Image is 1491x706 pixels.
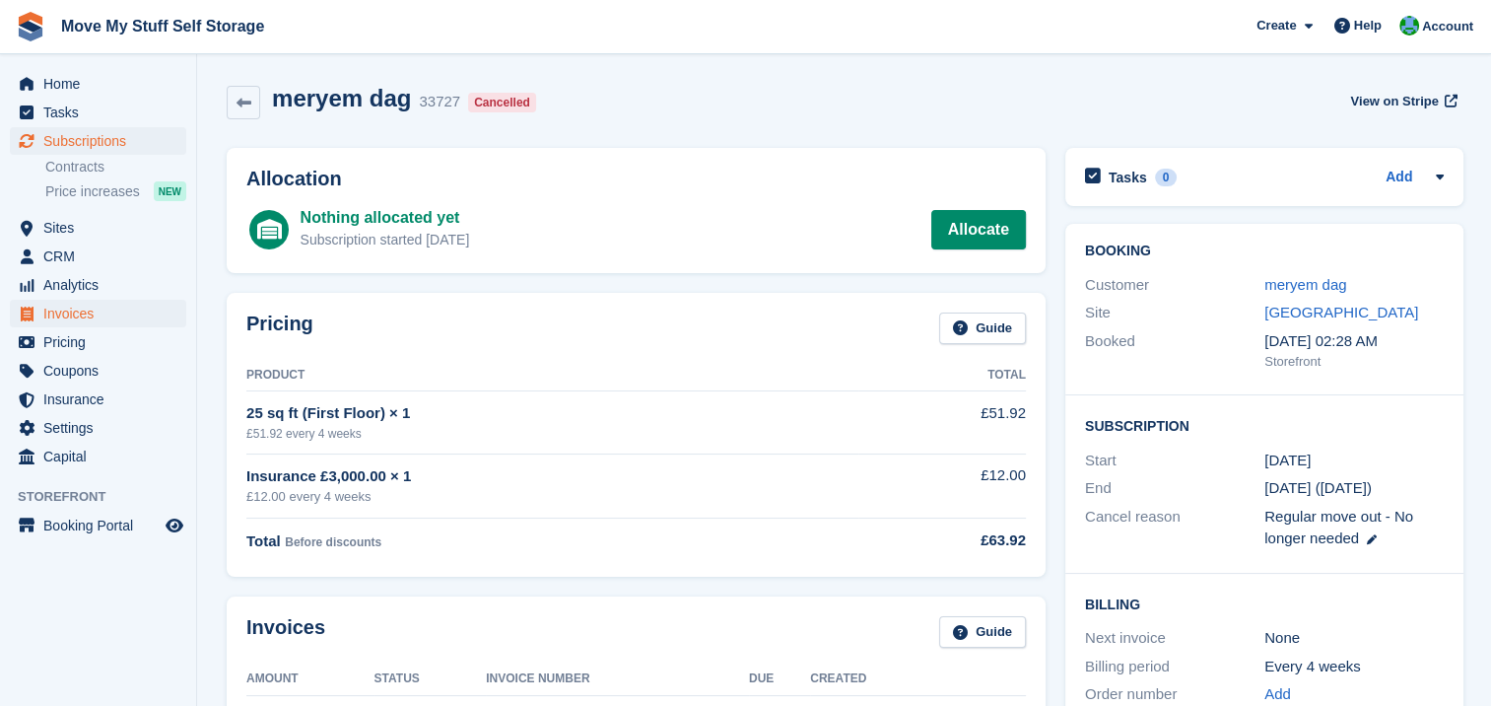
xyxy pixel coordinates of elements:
[43,443,162,470] span: Capital
[1155,169,1178,186] div: 0
[43,300,162,327] span: Invoices
[246,360,858,391] th: Product
[1264,352,1444,372] div: Storefront
[858,391,1026,454] td: £51.92
[43,99,162,126] span: Tasks
[43,414,162,442] span: Settings
[10,127,186,155] a: menu
[43,271,162,299] span: Analytics
[10,214,186,242] a: menu
[419,91,460,113] div: 33727
[1085,656,1264,678] div: Billing period
[1386,167,1412,189] a: Add
[246,616,325,649] h2: Invoices
[858,360,1026,391] th: Total
[1264,276,1346,293] a: meryem dag
[1085,302,1264,324] div: Site
[858,454,1026,518] td: £12.00
[374,664,487,695] th: Status
[43,214,162,242] span: Sites
[246,465,858,488] div: Insurance £3,000.00 × 1
[154,181,186,201] div: NEW
[486,664,749,695] th: Invoice Number
[43,357,162,385] span: Coupons
[931,210,1026,249] a: Allocate
[53,10,272,42] a: Move My Stuff Self Storage
[1085,450,1264,472] div: Start
[1109,169,1147,186] h2: Tasks
[1264,683,1291,706] a: Add
[939,313,1026,345] a: Guide
[1085,683,1264,706] div: Order number
[1256,16,1296,35] span: Create
[246,313,313,345] h2: Pricing
[749,664,810,695] th: Due
[10,357,186,385] a: menu
[43,127,162,155] span: Subscriptions
[246,402,858,425] div: 25 sq ft (First Floor) × 1
[272,85,411,111] h2: meryem dag
[10,328,186,356] a: menu
[43,512,162,539] span: Booking Portal
[301,230,470,250] div: Subscription started [DATE]
[1264,508,1413,547] span: Regular move out - No longer needed
[246,532,281,549] span: Total
[45,182,140,201] span: Price increases
[10,243,186,270] a: menu
[246,664,374,695] th: Amount
[1342,85,1461,117] a: View on Stripe
[1399,16,1419,35] img: Dan
[939,616,1026,649] a: Guide
[1264,627,1444,650] div: None
[810,664,1026,695] th: Created
[10,99,186,126] a: menu
[1264,330,1444,353] div: [DATE] 02:28 AM
[1422,17,1473,36] span: Account
[301,206,470,230] div: Nothing allocated yet
[45,180,186,202] a: Price increases NEW
[1354,16,1382,35] span: Help
[10,300,186,327] a: menu
[1085,627,1264,650] div: Next invoice
[10,386,186,413] a: menu
[285,535,381,549] span: Before discounts
[43,386,162,413] span: Insurance
[43,243,162,270] span: CRM
[10,70,186,98] a: menu
[1264,304,1418,320] a: [GEOGRAPHIC_DATA]
[10,512,186,539] a: menu
[1264,450,1311,472] time: 2024-02-21 00:00:00 UTC
[1085,477,1264,500] div: End
[10,271,186,299] a: menu
[468,93,536,112] div: Cancelled
[1085,274,1264,297] div: Customer
[43,328,162,356] span: Pricing
[246,168,1026,190] h2: Allocation
[1085,594,1444,613] h2: Billing
[10,443,186,470] a: menu
[16,12,45,41] img: stora-icon-8386f47178a22dfd0bd8f6a31ec36ba5ce8667c1dd55bd0f319d3a0aa187defe.svg
[1085,244,1444,259] h2: Booking
[1085,330,1264,372] div: Booked
[10,414,186,442] a: menu
[246,487,858,507] div: £12.00 every 4 weeks
[246,425,858,443] div: £51.92 every 4 weeks
[1350,92,1438,111] span: View on Stripe
[163,514,186,537] a: Preview store
[1085,506,1264,550] div: Cancel reason
[1264,479,1372,496] span: [DATE] ([DATE])
[43,70,162,98] span: Home
[1264,656,1444,678] div: Every 4 weeks
[45,158,186,176] a: Contracts
[858,529,1026,552] div: £63.92
[18,487,196,507] span: Storefront
[1085,415,1444,435] h2: Subscription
